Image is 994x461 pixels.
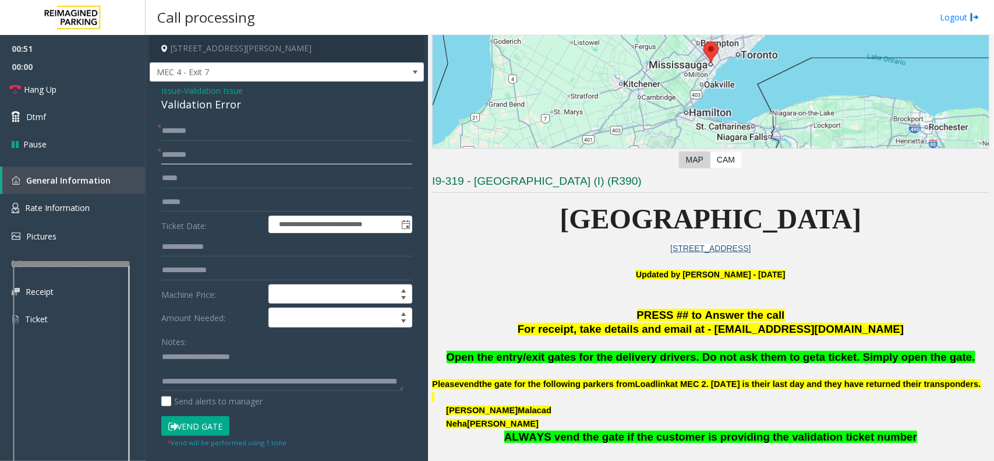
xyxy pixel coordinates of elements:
b: Updated by [PERSON_NAME] - [DATE] [636,270,785,279]
img: 'icon' [12,314,19,325]
span: Neha [446,419,467,428]
label: Map [679,152,710,168]
span: Open the entry/exit gates for the delivery drivers. Do not ask them to get [447,351,820,363]
span: For receipt, take details and email at - [EMAIL_ADDRESS][DOMAIN_NAME] [518,323,904,335]
small: Vend will be performed using 1 tone [167,438,286,447]
label: Ticket Date: [158,216,266,233]
span: Pictures [26,231,56,242]
span: Decrease value [395,318,412,327]
span: [GEOGRAPHIC_DATA] [560,203,862,234]
span: vend [459,379,479,389]
label: Send alerts to manager [161,395,263,407]
h4: [STREET_ADDRESS][PERSON_NAME] [150,35,424,62]
div: 1 Robert Speck Parkway, Mississauga, ON [703,41,719,63]
a: Logout [940,11,979,23]
span: - [181,85,243,96]
a: [STREET_ADDRESS] [670,244,751,253]
a: General Information [2,167,146,194]
span: Please [432,379,459,389]
span: Issue [161,85,181,97]
button: Vend Gate [161,416,229,436]
div: Validation Error [161,97,412,112]
span: PRESS ## to Answer the call [637,309,785,321]
label: Notes: [161,332,186,348]
span: a ticket. Simply open the gate. [819,351,975,363]
span: MEC 4 - Exit 7 [150,63,369,82]
span: Validation Issue [184,85,243,97]
img: 'icon' [12,259,21,269]
label: Machine Price: [158,284,266,304]
img: 'icon' [12,233,20,240]
img: 'icon' [12,203,19,213]
span: Dtmf [26,111,46,123]
span: at MEC 2. [DATE] is their last day and they have returned their transponders. [670,379,981,389]
img: 'icon' [12,176,20,185]
span: [PERSON_NAME] [467,419,539,429]
h3: I9-319 - [GEOGRAPHIC_DATA] (I) (R390) [432,174,989,193]
img: logout [970,11,979,23]
span: Pause [23,138,47,150]
span: General Information [26,175,111,186]
span: Common Issues [27,258,89,269]
span: Decrease value [395,294,412,304]
span: ALWAYS vend the gate if the customer is providing the validation ticket number [504,431,917,443]
span: Rate Information [25,202,90,213]
img: 'icon' [12,288,20,295]
span: Loadlink [635,379,670,389]
span: the gate for the following parkers from [479,379,635,389]
span: Hang Up [24,83,56,96]
label: Amount Needed: [158,308,266,328]
label: CAM [710,152,742,168]
span: Increase value [395,308,412,318]
h3: Call processing [151,3,261,31]
span: Increase value [395,285,412,294]
span: Toggle popup [399,216,412,233]
span: Malacad [518,406,551,416]
span: [PERSON_NAME] [446,406,518,415]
